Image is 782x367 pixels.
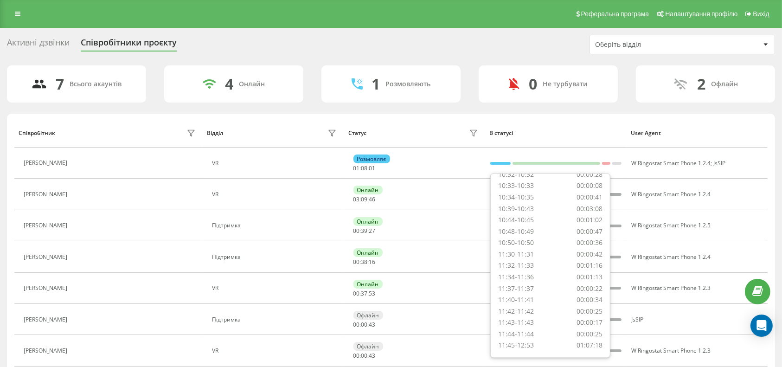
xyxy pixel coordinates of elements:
[361,258,368,266] span: 38
[361,195,368,203] span: 09
[498,170,534,179] div: 10:32-10:32
[577,307,603,316] div: 00:00:25
[24,254,70,260] div: [PERSON_NAME]
[498,296,534,305] div: 11:40-11:41
[498,205,534,213] div: 10:39-10:43
[529,75,537,93] div: 0
[498,250,534,259] div: 11:30-11:31
[498,216,534,225] div: 10:44-10:45
[361,352,368,360] span: 00
[239,80,265,88] div: Онлайн
[581,10,649,18] span: Реферальна програма
[711,80,738,88] div: Офлайн
[498,239,534,248] div: 10:50-10:50
[353,321,360,328] span: 00
[225,75,234,93] div: 4
[353,258,360,266] span: 00
[361,164,368,172] span: 08
[577,284,603,293] div: 00:00:22
[714,159,726,167] span: JsSIP
[632,221,711,229] span: W Ringostat Smart Phone 1.2.5
[632,190,711,198] span: W Ringostat Smart Phone 1.2.4
[348,130,366,136] div: Статус
[498,273,534,282] div: 11:34-11:36
[577,205,603,213] div: 00:03:08
[498,330,534,339] div: 11:44-11:44
[56,75,64,93] div: 7
[361,321,368,328] span: 00
[369,321,376,328] span: 43
[665,10,737,18] span: Налаштування профілю
[632,159,711,167] span: W Ringostat Smart Phone 1.2.4
[577,273,603,282] div: 00:01:13
[498,284,534,293] div: 11:37-11:37
[353,352,360,360] span: 00
[498,193,534,202] div: 10:34-10:35
[207,130,223,136] div: Відділ
[353,227,360,235] span: 00
[24,348,70,354] div: [PERSON_NAME]
[353,164,360,172] span: 01
[353,290,360,297] span: 00
[353,155,390,163] div: Розмовляє
[577,250,603,259] div: 00:00:42
[577,341,603,350] div: 01:07:18
[577,296,603,305] div: 00:00:34
[577,182,603,191] div: 00:00:08
[353,217,383,226] div: Онлайн
[543,80,588,88] div: Не турбувати
[498,319,534,328] div: 11:43-11:43
[353,248,383,257] div: Онлайн
[369,195,376,203] span: 46
[632,347,711,354] span: W Ringostat Smart Phone 1.2.3
[595,41,706,49] div: Оберіть відділ
[577,330,603,339] div: 00:00:25
[212,254,339,260] div: Підтримка
[353,311,383,320] div: Офлайн
[212,191,339,198] div: VR
[632,284,711,292] span: W Ringostat Smart Phone 1.2.3
[498,182,534,191] div: 10:33-10:33
[631,130,763,136] div: User Agent
[369,164,376,172] span: 01
[353,165,376,172] div: : :
[750,315,773,337] div: Open Intercom Messenger
[386,80,431,88] div: Розмовляють
[369,258,376,266] span: 16
[24,160,70,166] div: [PERSON_NAME]
[353,196,376,203] div: : :
[212,285,339,291] div: VR
[577,227,603,236] div: 00:00:47
[353,195,360,203] span: 03
[369,227,376,235] span: 27
[81,38,177,52] div: Співробітники проєкту
[577,170,603,179] div: 00:00:28
[361,290,368,297] span: 37
[632,315,644,323] span: JsSIP
[577,262,603,270] div: 00:01:16
[353,280,383,289] div: Онлайн
[353,259,376,265] div: : :
[577,216,603,225] div: 00:01:02
[24,191,70,198] div: [PERSON_NAME]
[369,290,376,297] span: 53
[369,352,376,360] span: 43
[353,290,376,297] div: : :
[353,342,383,351] div: Офлайн
[498,341,534,350] div: 11:45-12:53
[24,222,70,229] div: [PERSON_NAME]
[353,228,376,234] div: : :
[212,160,339,167] div: VR
[212,316,339,323] div: Підтримка
[489,130,622,136] div: В статусі
[577,239,603,248] div: 00:00:36
[353,322,376,328] div: : :
[698,75,706,93] div: 2
[24,285,70,291] div: [PERSON_NAME]
[498,307,534,316] div: 11:42-11:42
[212,348,339,354] div: VR
[19,130,55,136] div: Співробітник
[632,253,711,261] span: W Ringostat Smart Phone 1.2.4
[7,38,70,52] div: Активні дзвінки
[498,262,534,270] div: 11:32-11:33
